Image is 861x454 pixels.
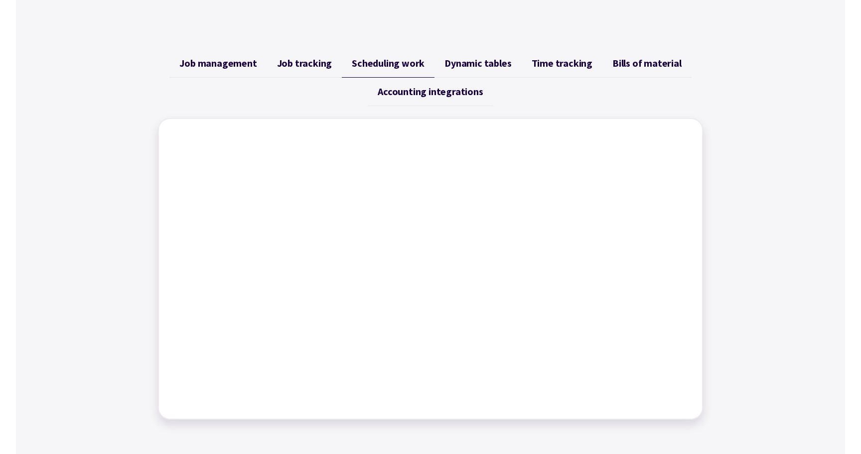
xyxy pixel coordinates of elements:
[444,57,511,69] span: Dynamic tables
[378,86,483,98] span: Accounting integrations
[352,57,425,69] span: Scheduling work
[169,129,692,409] iframe: Factory - Scheduling work and events using Planner
[687,346,861,454] iframe: Chat Widget
[532,57,592,69] span: Time tracking
[612,57,682,69] span: Bills of material
[277,57,332,69] span: Job tracking
[179,57,257,69] span: Job management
